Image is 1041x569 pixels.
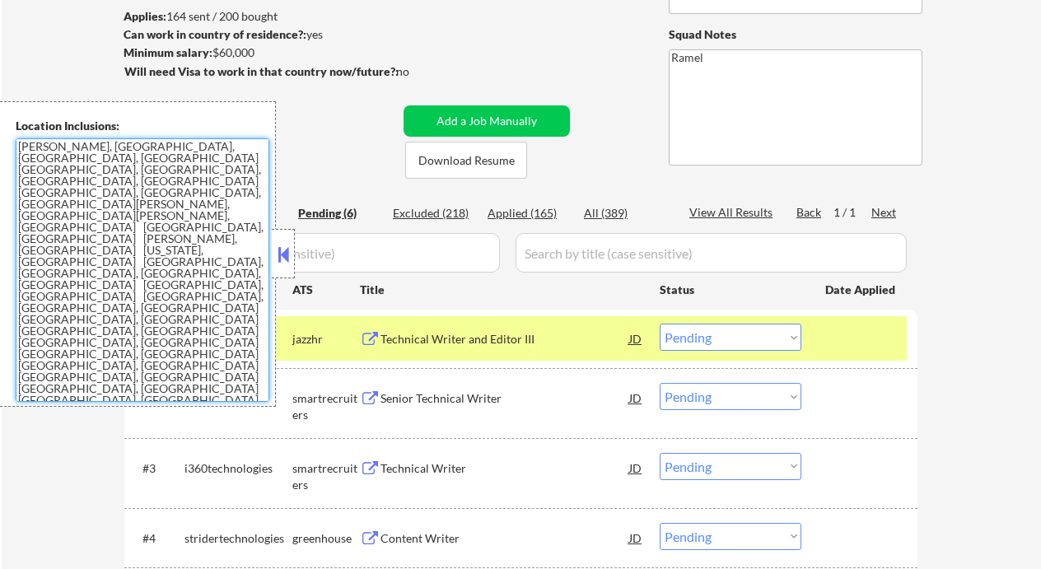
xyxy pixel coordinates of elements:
[393,205,475,222] div: Excluded (218)
[16,118,269,134] div: Location Inclusions:
[142,530,171,547] div: #4
[516,233,907,273] input: Search by title (case sensitive)
[124,26,393,43] div: yes
[404,105,570,137] button: Add a Job Manually
[298,205,380,222] div: Pending (6)
[124,44,398,61] div: $60,000
[628,324,644,353] div: JD
[660,274,801,304] div: Status
[124,45,212,59] strong: Minimum salary:
[184,460,292,477] div: i360technologies
[124,64,399,78] strong: Will need Visa to work in that country now/future?:
[292,460,360,492] div: smartrecruiters
[628,523,644,553] div: JD
[129,233,500,273] input: Search by company (case sensitive)
[396,63,443,80] div: no
[360,282,644,298] div: Title
[669,26,922,43] div: Squad Notes
[628,383,644,413] div: JD
[825,282,898,298] div: Date Applied
[124,9,166,23] strong: Applies:
[380,390,629,407] div: Senior Technical Writer
[833,204,871,221] div: 1 / 1
[124,27,306,41] strong: Can work in country of residence?:
[689,204,777,221] div: View All Results
[292,390,360,422] div: smartrecruiters
[124,8,398,25] div: 164 sent / 200 bought
[380,331,629,347] div: Technical Writer and Editor III
[488,205,570,222] div: Applied (165)
[184,530,292,547] div: stridertechnologies
[380,530,629,547] div: Content Writer
[142,460,171,477] div: #3
[405,142,527,179] button: Download Resume
[292,530,360,547] div: greenhouse
[871,204,898,221] div: Next
[796,204,823,221] div: Back
[584,205,666,222] div: All (389)
[292,282,360,298] div: ATS
[628,453,644,483] div: JD
[292,331,360,347] div: jazzhr
[380,460,629,477] div: Technical Writer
